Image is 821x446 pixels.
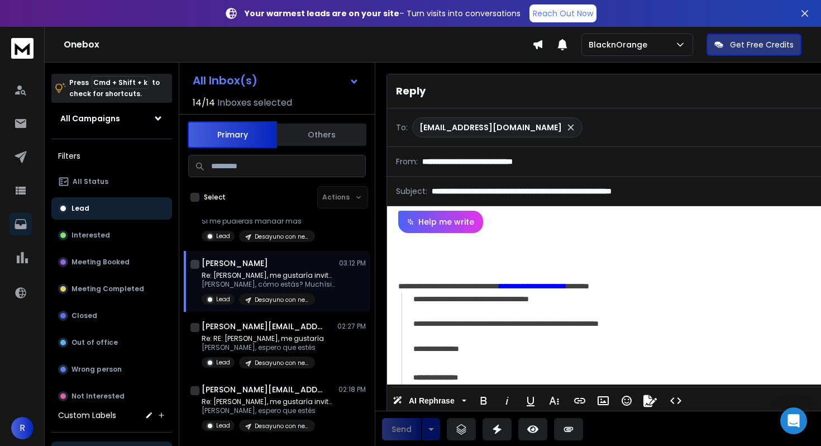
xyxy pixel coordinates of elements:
p: [PERSON_NAME], espero que estés [202,406,336,415]
p: 03:12 PM [339,259,366,268]
p: Wrong person [71,365,122,374]
button: Lead [51,197,172,220]
p: Reply [396,83,426,99]
p: Re: [PERSON_NAME], me gustaría invitarte [202,271,336,280]
p: Meeting Completed [71,284,144,293]
label: Select [204,193,226,202]
strong: Your warmest leads are on your site [245,8,399,19]
button: Interested [51,224,172,246]
button: Meeting Booked [51,251,172,273]
p: Reach Out Now [533,8,593,19]
button: Primary [188,121,277,148]
p: Lead [216,295,230,303]
p: Press to check for shortcuts. [69,77,160,99]
p: To: [396,122,408,133]
h1: [PERSON_NAME][EMAIL_ADDRESS][DOMAIN_NAME] [202,384,324,395]
button: Insert Link (⌘K) [569,390,590,412]
button: Signature [639,390,661,412]
p: 02:27 PM [337,322,366,331]
p: Subject: [396,186,427,197]
a: Reach Out Now [529,4,596,22]
h3: Custom Labels [58,410,116,421]
p: Lead [216,421,230,430]
p: Desayuno con neivor [255,296,308,304]
p: All Status [73,177,108,186]
button: Italic (⌘I) [497,390,518,412]
h3: Filters [51,148,172,164]
button: Out of office [51,331,172,354]
button: All Campaigns [51,107,172,130]
p: Lead [216,232,230,240]
button: Others [277,122,366,147]
p: Lead [216,358,230,367]
p: – Turn visits into conversations [245,8,521,19]
span: Cmd + Shift + k [92,76,149,89]
p: [EMAIL_ADDRESS][DOMAIN_NAME] [419,122,562,133]
p: Closed [71,311,97,320]
button: More Text [543,390,565,412]
span: AI Rephrase [407,396,457,406]
button: All Inbox(s) [184,69,368,92]
button: Underline (⌘U) [520,390,541,412]
h1: Onebox [64,38,532,51]
button: Code View [665,390,686,412]
h1: All Campaigns [60,113,120,124]
p: [PERSON_NAME], cómo estás? Muchísimo [202,280,336,289]
p: Not Interested [71,392,125,401]
button: Emoticons [616,390,637,412]
img: logo [11,38,34,59]
h3: Inboxes selected [217,96,292,110]
p: Out of office [71,338,118,347]
p: Get Free Credits [730,39,794,50]
button: R [11,417,34,439]
p: 02:18 PM [338,385,366,394]
h1: [PERSON_NAME][EMAIL_ADDRESS][DOMAIN_NAME] [202,321,324,332]
p: From: [396,156,418,167]
p: Si me pudieras mandar mas [202,217,336,226]
button: Not Interested [51,385,172,407]
p: Interested [71,231,110,240]
p: [PERSON_NAME], espero que estés [202,343,324,352]
button: Meeting Completed [51,278,172,300]
p: Meeting Booked [71,258,130,267]
h1: [PERSON_NAME] [202,258,268,269]
button: Get Free Credits [707,34,801,56]
button: All Status [51,170,172,193]
p: BlacknOrange [589,39,652,50]
p: Desayuno con neivor [255,422,308,430]
p: Desayuno con neivor [255,359,308,367]
button: AI Rephrase [390,390,469,412]
p: Re: RE: [PERSON_NAME], me gustaría [202,334,324,343]
p: Desayuno con neivor [255,233,308,241]
button: Help me write [398,211,483,233]
button: Closed [51,305,172,327]
p: Lead [71,204,89,213]
button: Wrong person [51,358,172,381]
p: Re: [PERSON_NAME], me gustaría invitarte [202,397,336,406]
div: Open Intercom Messenger [780,407,807,434]
button: Insert Image (⌘P) [593,390,614,412]
h1: All Inbox(s) [193,75,257,86]
span: 14 / 14 [193,96,215,110]
button: Bold (⌘B) [473,390,494,412]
